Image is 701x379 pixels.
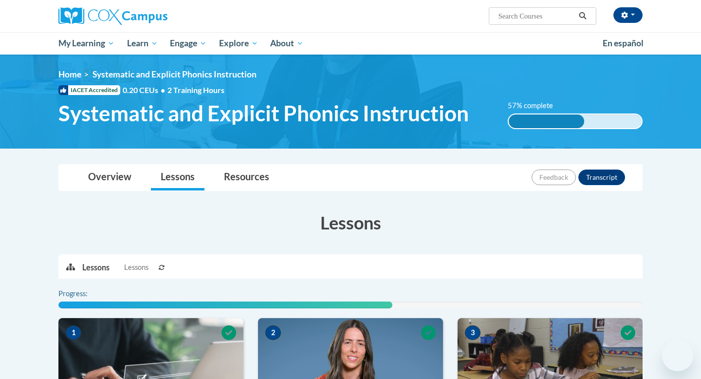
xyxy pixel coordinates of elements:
[161,85,165,95] span: •
[603,38,644,48] span: En español
[213,32,264,55] a: Explore
[66,325,81,340] span: 1
[167,85,224,95] span: 2 Training Hours
[58,210,643,235] h3: Lessons
[465,325,480,340] span: 3
[92,69,257,79] span: Systematic and Explicit Phonics Instruction
[58,100,469,126] span: Systematic and Explicit Phonics Instruction
[58,7,167,25] img: Cox Campus
[123,85,167,95] span: 0.20 CEUs
[58,38,114,49] span: My Learning
[58,85,120,95] span: IACET Accredited
[265,325,281,340] span: 2
[596,33,650,54] a: En español
[124,262,148,273] span: Lessons
[121,32,164,55] a: Learn
[214,165,279,190] a: Resources
[508,100,564,111] label: 57% complete
[575,10,590,22] button: Search
[578,170,625,185] button: Transcript
[613,7,643,23] button: Account Settings
[264,32,310,55] a: About
[164,32,213,55] a: Engage
[58,288,114,299] label: Progress:
[509,114,585,128] div: 57% complete
[170,38,206,49] span: Engage
[58,7,243,25] a: Cox Campus
[151,165,204,190] a: Lessons
[58,69,81,79] a: Home
[78,165,141,190] a: Overview
[127,38,158,49] span: Learn
[532,170,576,185] button: Feedback
[270,38,303,49] span: About
[219,38,258,49] span: Explore
[52,32,121,55] a: My Learning
[498,10,575,22] input: Search Courses
[44,32,657,55] div: Main menu
[662,340,693,371] iframe: Button to launch messaging window
[82,262,110,273] p: Lessons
